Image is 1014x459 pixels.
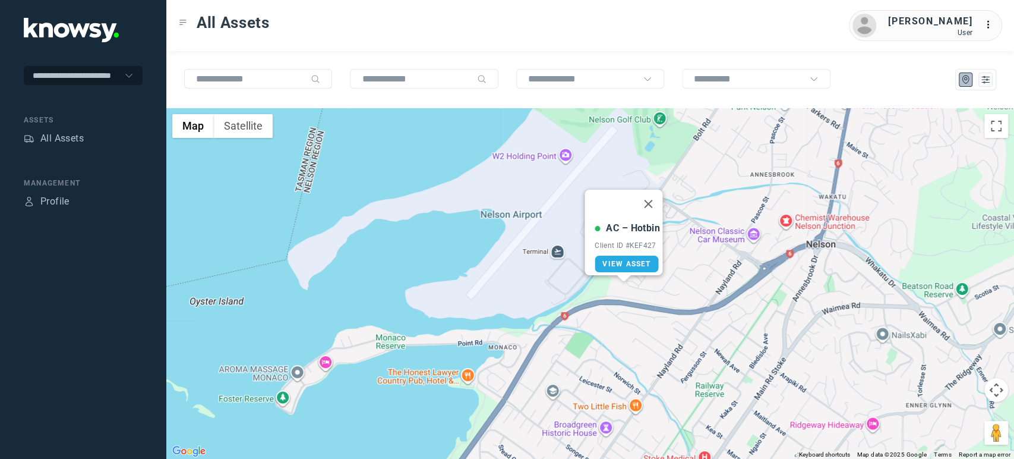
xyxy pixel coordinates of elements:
[602,260,650,268] span: View Asset
[197,12,270,33] span: All Assets
[40,194,70,209] div: Profile
[984,18,999,34] div: :
[934,451,952,458] a: Terms (opens in new tab)
[24,194,70,209] a: ProfileProfile
[24,133,34,144] div: Assets
[959,451,1010,458] a: Report a map error
[595,241,659,250] div: Client ID #KEF427
[980,74,991,85] div: List
[857,451,926,458] span: Map data ©2025 Google
[888,29,972,37] div: User
[798,451,849,459] button: Keyboard shortcuts
[984,18,999,32] div: :
[984,421,1008,445] button: Drag Pegman onto the map to open Street View
[984,378,1008,402] button: Map camera controls
[311,74,320,84] div: Search
[24,18,119,42] img: Application Logo
[984,114,1008,138] button: Toggle fullscreen view
[169,444,209,459] a: Open this area in Google Maps (opens a new window)
[852,14,876,37] img: avatar.png
[24,178,143,188] div: Management
[24,115,143,125] div: Assets
[24,196,34,207] div: Profile
[40,131,84,146] div: All Assets
[179,18,187,27] div: Toggle Menu
[214,114,273,138] button: Show satellite imagery
[606,221,659,235] div: AC – Hotbin
[985,20,997,29] tspan: ...
[961,74,971,85] div: Map
[172,114,214,138] button: Show street map
[169,444,209,459] img: Google
[634,190,662,218] button: Close
[477,74,487,84] div: Search
[24,131,84,146] a: AssetsAll Assets
[888,14,972,29] div: [PERSON_NAME]
[595,256,658,272] a: View Asset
